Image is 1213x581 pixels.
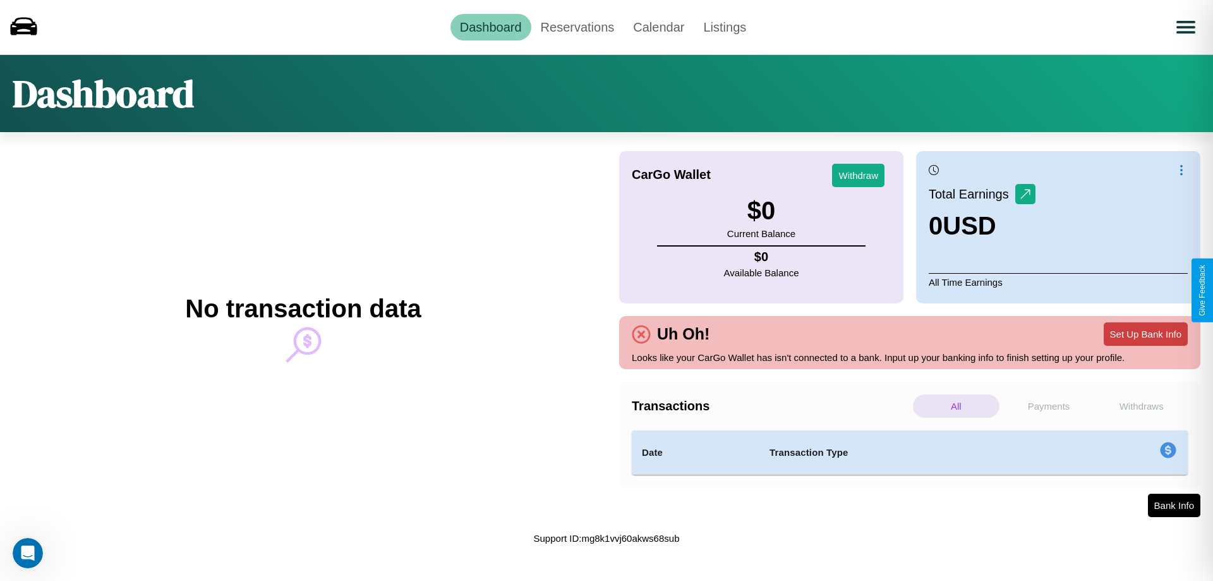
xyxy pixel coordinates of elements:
[724,250,799,264] h4: $ 0
[531,14,624,40] a: Reservations
[1006,394,1092,418] p: Payments
[624,14,694,40] a: Calendar
[651,325,716,343] h4: Uh Oh!
[632,431,1188,475] table: simple table
[929,273,1188,291] p: All Time Earnings
[185,295,421,323] h2: No transaction data
[1104,322,1188,346] button: Set Up Bank Info
[534,530,680,547] p: Support ID: mg8k1vvj60akws68sub
[1198,265,1207,316] div: Give Feedback
[632,349,1188,366] p: Looks like your CarGo Wallet has isn't connected to a bank. Input up your banking info to finish ...
[929,212,1035,240] h3: 0 USD
[724,264,799,281] p: Available Balance
[832,164,884,187] button: Withdraw
[769,445,1056,460] h4: Transaction Type
[450,14,531,40] a: Dashboard
[727,197,795,225] h3: $ 0
[913,394,999,418] p: All
[929,183,1015,205] p: Total Earnings
[727,225,795,242] p: Current Balance
[632,168,711,182] h4: CarGo Wallet
[642,445,749,460] h4: Date
[13,538,43,568] iframe: Intercom live chat
[1098,394,1185,418] p: Withdraws
[632,399,910,413] h4: Transactions
[13,68,194,119] h1: Dashboard
[1168,9,1204,45] button: Open menu
[1148,494,1200,517] button: Bank Info
[694,14,756,40] a: Listings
